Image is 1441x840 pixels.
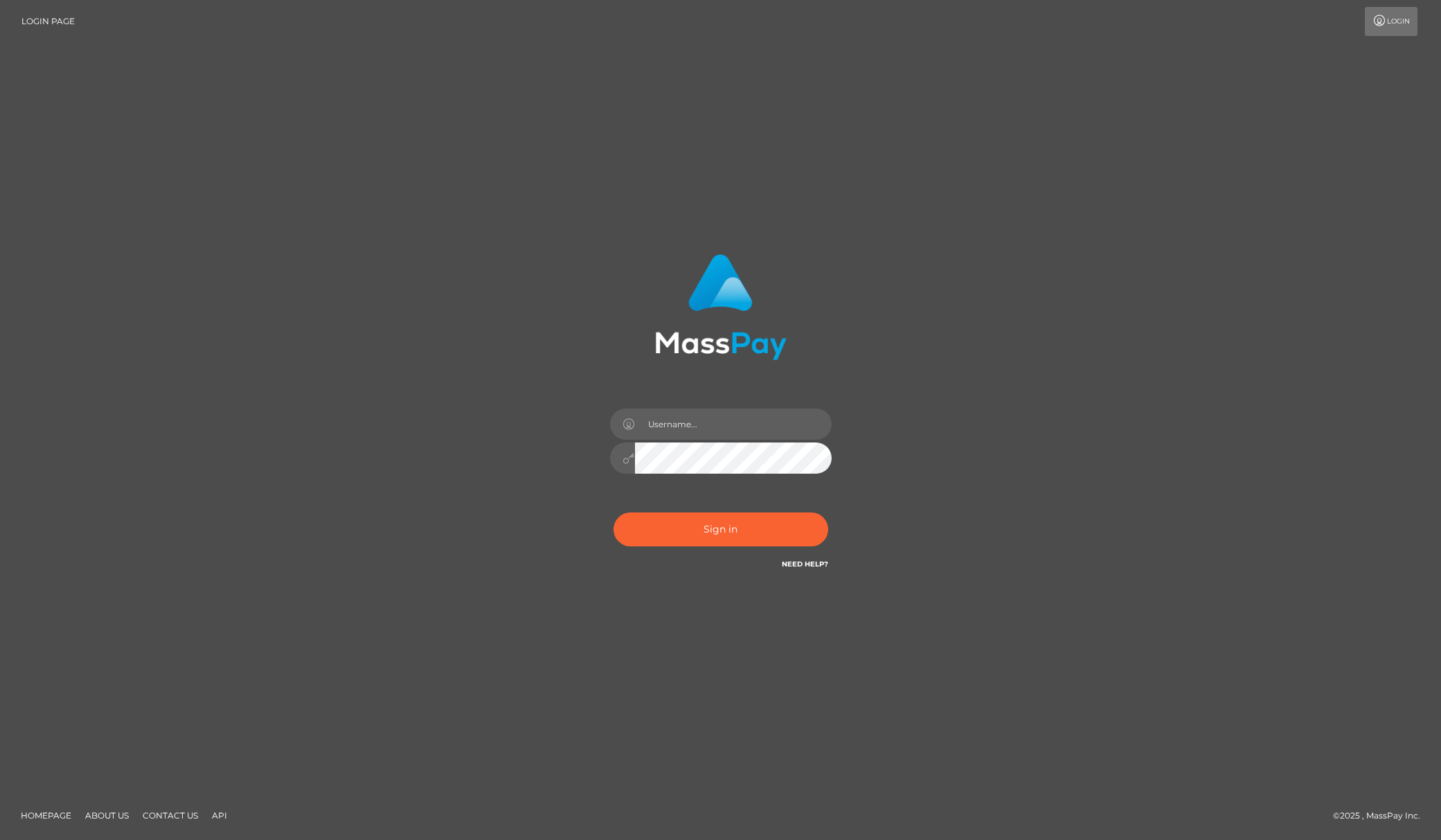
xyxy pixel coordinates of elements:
button: Sign in [614,512,828,546]
a: About Us [80,805,134,826]
img: MassPay Login [655,254,787,360]
div: © 2025 , MassPay Inc. [1333,808,1431,823]
a: API [206,805,233,826]
input: Username... [635,409,832,440]
a: Contact Us [137,805,204,826]
a: Login Page [21,7,75,36]
a: Homepage [15,805,77,826]
a: Login [1365,7,1417,36]
a: Need Help? [782,560,828,569]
